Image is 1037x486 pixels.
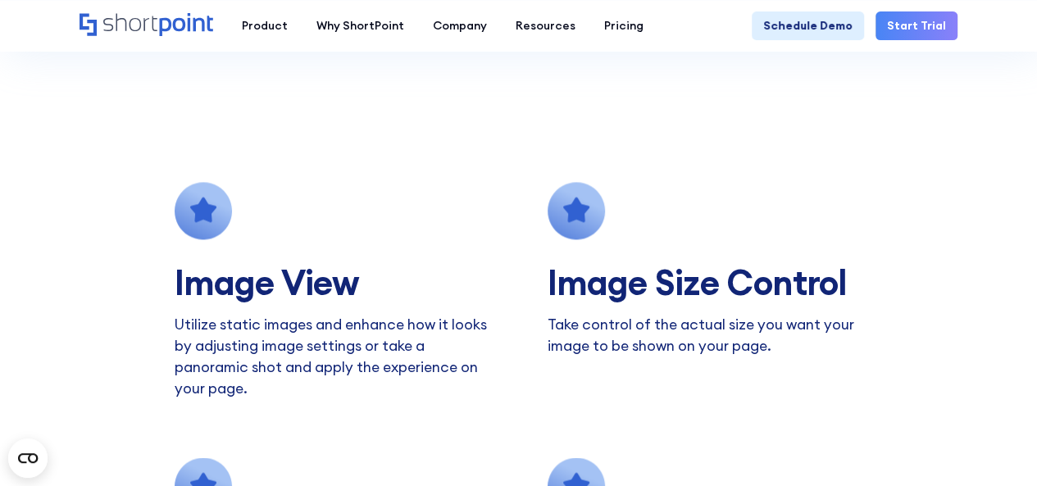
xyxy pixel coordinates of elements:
button: Open CMP widget [8,438,48,478]
a: Product [227,11,302,40]
a: Company [418,11,501,40]
div: Company [433,17,487,34]
iframe: Chat Widget [955,407,1037,486]
p: Take control of the actual size you want your image to be shown on your page. [548,314,863,357]
a: Resources [501,11,589,40]
h2: Image Size Control [548,264,898,302]
a: Why ShortPoint [302,11,418,40]
a: Home [80,13,213,38]
p: Utilize static images and enhance how it looks by adjusting image settings or take a panoramic sh... [175,314,490,400]
div: Resources [516,17,575,34]
a: Start Trial [876,11,957,40]
div: Pricing [604,17,644,34]
div: Why ShortPoint [316,17,404,34]
h2: Image View [175,264,525,302]
a: Pricing [589,11,657,40]
a: Schedule Demo [752,11,864,40]
div: Product [242,17,288,34]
